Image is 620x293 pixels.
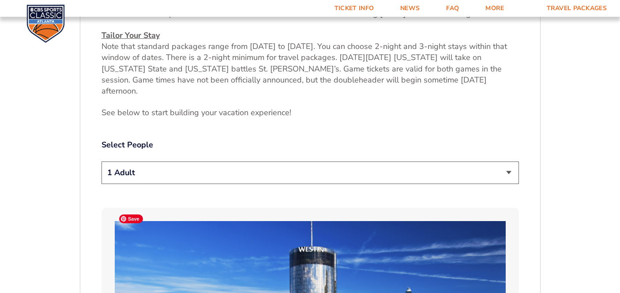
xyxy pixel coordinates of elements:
p: Note that standard packages range from [DATE] to [DATE]. You can choose 2-night and 3-night stays... [101,30,519,97]
u: Tailor Your Stay [101,30,160,41]
p: See below to start building your vacation experience! [101,107,519,118]
span: Save [119,214,143,223]
label: Select People [101,139,519,150]
img: CBS Sports Classic [26,4,65,43]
